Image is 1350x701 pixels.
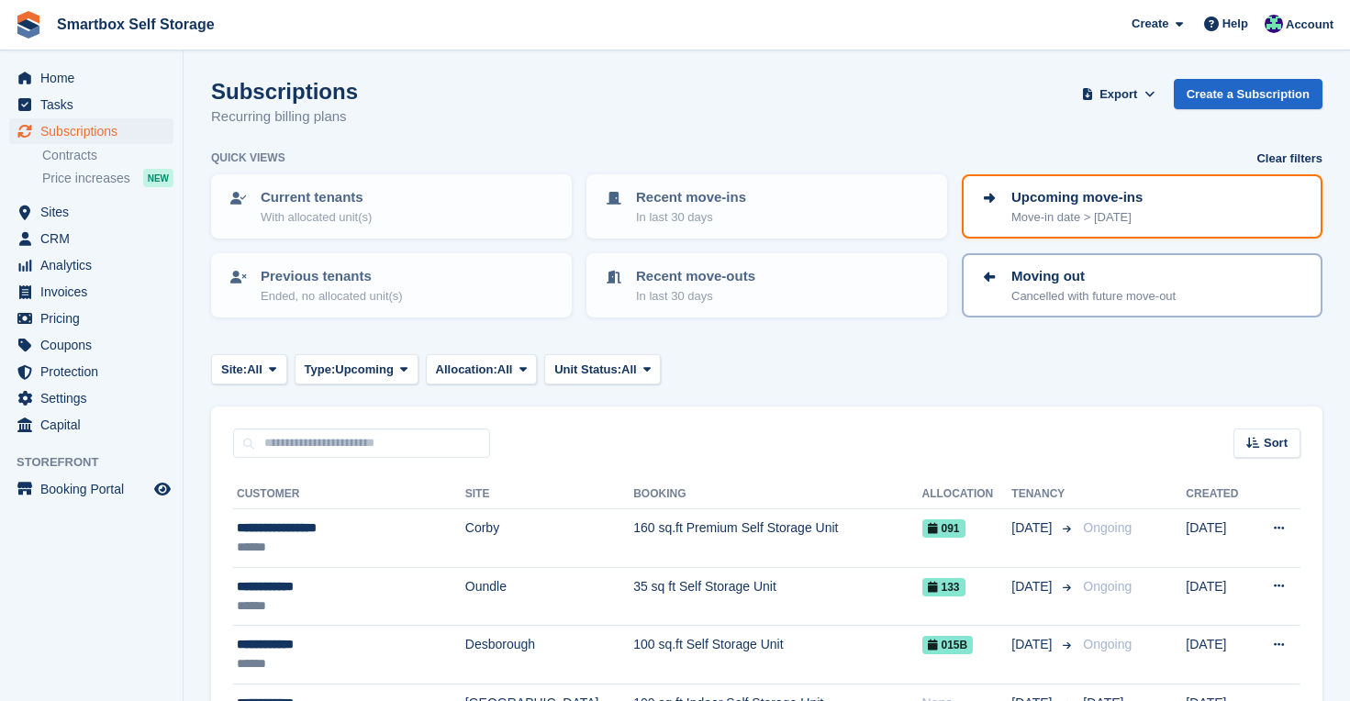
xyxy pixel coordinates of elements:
[15,11,42,39] img: stora-icon-8386f47178a22dfd0bd8f6a31ec36ba5ce8667c1dd55bd0f319d3a0aa187defe.svg
[40,199,151,225] span: Sites
[633,480,921,509] th: Booking
[1186,567,1252,626] td: [DATE]
[211,354,287,384] button: Site: All
[40,65,151,91] span: Home
[9,412,173,438] a: menu
[213,255,570,316] a: Previous tenants Ended, no allocated unit(s)
[1011,187,1143,208] p: Upcoming move-ins
[1256,150,1322,168] a: Clear filters
[9,279,173,305] a: menu
[9,306,173,331] a: menu
[233,480,465,509] th: Customer
[1264,434,1288,452] span: Sort
[40,92,151,117] span: Tasks
[213,176,570,237] a: Current tenants With allocated unit(s)
[151,478,173,500] a: Preview store
[9,476,173,502] a: menu
[465,509,633,568] td: Corby
[211,106,358,128] p: Recurring billing plans
[1132,15,1168,33] span: Create
[9,65,173,91] a: menu
[465,567,633,626] td: Oundle
[1186,480,1252,509] th: Created
[42,170,130,187] span: Price increases
[9,118,173,144] a: menu
[636,287,755,306] p: In last 30 days
[554,361,621,379] span: Unit Status:
[1186,626,1252,684] td: [DATE]
[1011,208,1143,227] p: Move-in date > [DATE]
[1186,509,1252,568] td: [DATE]
[40,385,151,411] span: Settings
[465,626,633,684] td: Desborough
[426,354,538,384] button: Allocation: All
[40,412,151,438] span: Capital
[1083,637,1132,651] span: Ongoing
[261,266,403,287] p: Previous tenants
[50,9,222,39] a: Smartbox Self Storage
[964,255,1321,316] a: Moving out Cancelled with future move-out
[436,361,497,379] span: Allocation:
[636,208,746,227] p: In last 30 days
[40,252,151,278] span: Analytics
[1078,79,1159,109] button: Export
[261,208,372,227] p: With allocated unit(s)
[17,453,183,472] span: Storefront
[1011,480,1076,509] th: Tenancy
[621,361,637,379] span: All
[1222,15,1248,33] span: Help
[40,306,151,331] span: Pricing
[40,332,151,358] span: Coupons
[1011,577,1055,596] span: [DATE]
[1286,16,1333,34] span: Account
[465,480,633,509] th: Site
[1174,79,1322,109] a: Create a Subscription
[247,361,262,379] span: All
[1011,635,1055,654] span: [DATE]
[305,361,336,379] span: Type:
[544,354,661,384] button: Unit Status: All
[636,266,755,287] p: Recent move-outs
[40,226,151,251] span: CRM
[1011,266,1176,287] p: Moving out
[633,509,921,568] td: 160 sq.ft Premium Self Storage Unit
[497,361,513,379] span: All
[636,187,746,208] p: Recent move-ins
[9,359,173,384] a: menu
[922,480,1012,509] th: Allocation
[1265,15,1283,33] img: Roger Canham
[42,168,173,188] a: Price increases NEW
[1011,287,1176,306] p: Cancelled with future move-out
[211,79,358,104] h1: Subscriptions
[9,332,173,358] a: menu
[964,176,1321,237] a: Upcoming move-ins Move-in date > [DATE]
[9,385,173,411] a: menu
[633,626,921,684] td: 100 sq.ft Self Storage Unit
[211,150,285,166] h6: Quick views
[261,187,372,208] p: Current tenants
[40,118,151,144] span: Subscriptions
[1083,579,1132,594] span: Ongoing
[588,176,945,237] a: Recent move-ins In last 30 days
[295,354,418,384] button: Type: Upcoming
[40,359,151,384] span: Protection
[922,578,965,596] span: 133
[40,279,151,305] span: Invoices
[42,147,173,164] a: Contracts
[633,567,921,626] td: 35 sq ft Self Storage Unit
[335,361,394,379] span: Upcoming
[922,519,965,538] span: 091
[221,361,247,379] span: Site:
[588,255,945,316] a: Recent move-outs In last 30 days
[1099,85,1137,104] span: Export
[261,287,403,306] p: Ended, no allocated unit(s)
[922,636,974,654] span: 015B
[40,476,151,502] span: Booking Portal
[1083,520,1132,535] span: Ongoing
[1011,518,1055,538] span: [DATE]
[143,169,173,187] div: NEW
[9,226,173,251] a: menu
[9,92,173,117] a: menu
[9,199,173,225] a: menu
[9,252,173,278] a: menu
